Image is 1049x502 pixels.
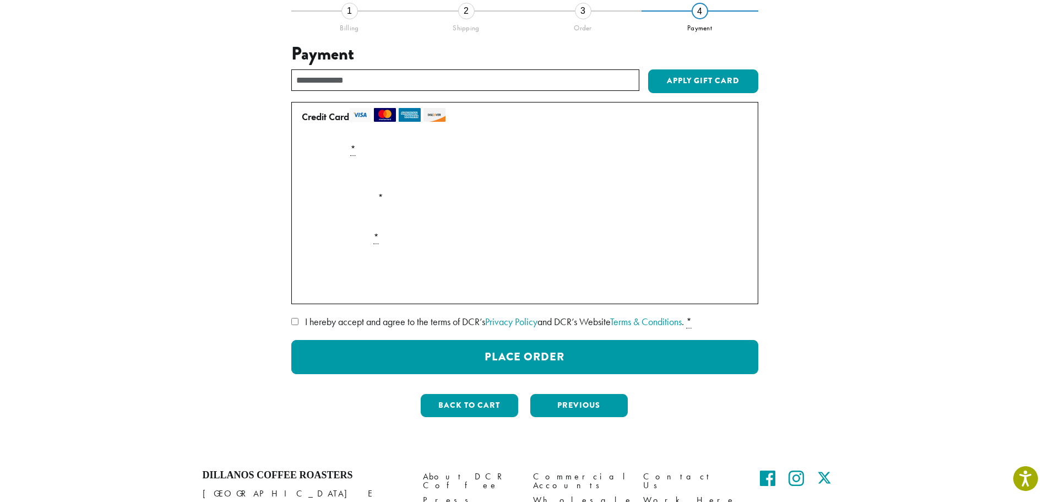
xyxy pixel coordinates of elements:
div: 4 [692,3,708,19]
span: I hereby accept and agree to the terms of DCR’s and DCR’s Website . [305,315,684,328]
a: Privacy Policy [485,315,537,328]
abbr: required [686,315,692,328]
div: Payment [642,19,758,33]
div: Shipping [408,19,525,33]
img: discover [423,108,445,122]
div: 3 [575,3,591,19]
h3: Payment [291,44,758,64]
a: Terms & Conditions [610,315,682,328]
abbr: required [350,143,356,156]
abbr: required [373,231,379,244]
button: Previous [530,394,628,417]
img: mastercard [374,108,396,122]
label: Credit Card [302,108,743,126]
button: Place Order [291,340,758,374]
h4: Dillanos Coffee Roasters [203,469,406,482]
div: 2 [458,3,475,19]
img: visa [349,108,371,122]
div: Billing [291,19,408,33]
button: Apply Gift Card [648,69,758,94]
a: Commercial Accounts [533,469,627,493]
div: Order [525,19,642,33]
button: Back to cart [421,394,518,417]
a: About DCR Coffee [423,469,517,493]
input: I hereby accept and agree to the terms of DCR’sPrivacy Policyand DCR’s WebsiteTerms & Conditions. * [291,318,298,325]
div: 1 [341,3,358,19]
a: Contact Us [643,469,737,493]
img: amex [399,108,421,122]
